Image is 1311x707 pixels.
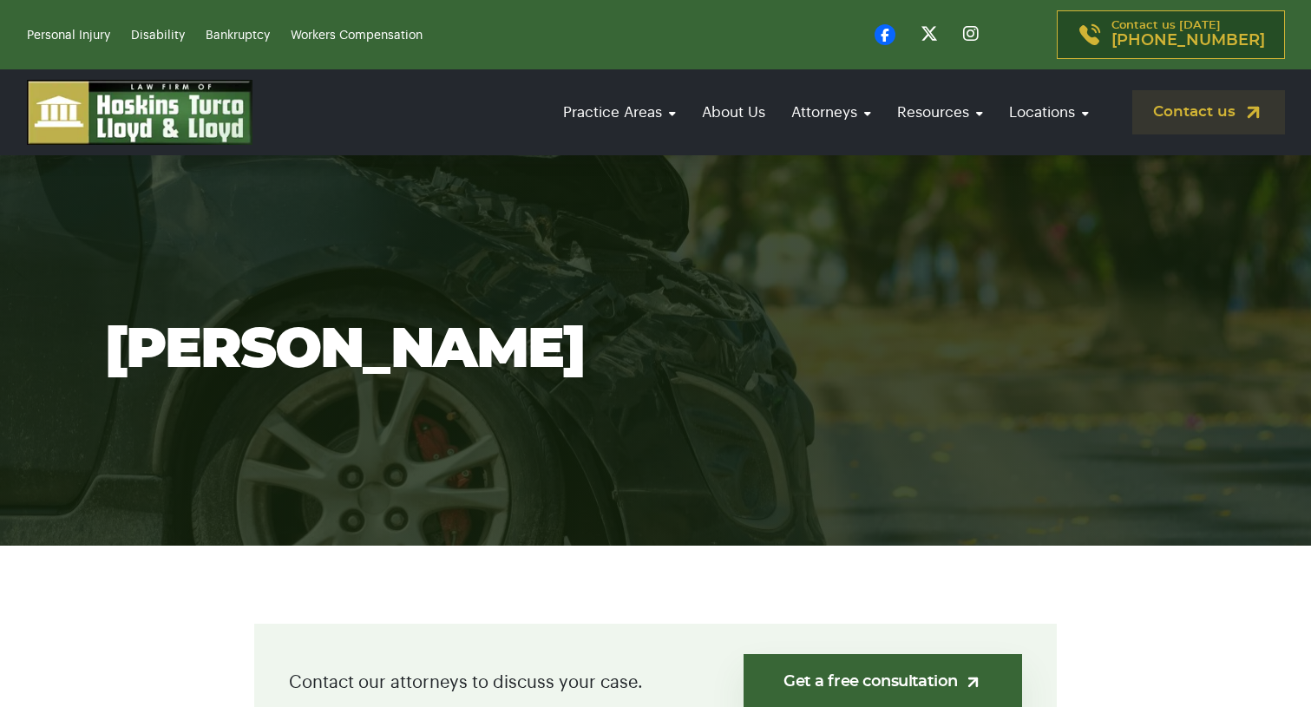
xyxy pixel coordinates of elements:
span: [PHONE_NUMBER] [1111,32,1265,49]
h1: [PERSON_NAME] [105,320,1207,381]
a: Practice Areas [554,88,685,137]
img: logo [27,80,252,145]
a: Locations [1000,88,1098,137]
a: Attorneys [783,88,880,137]
a: Resources [888,88,992,137]
a: Bankruptcy [206,29,270,42]
a: About Us [693,88,774,137]
a: Personal Injury [27,29,110,42]
a: Contact us [1132,90,1285,134]
a: Disability [131,29,185,42]
a: Workers Compensation [291,29,423,42]
img: arrow-up-right-light.svg [964,673,982,691]
a: Contact us [DATE][PHONE_NUMBER] [1057,10,1285,59]
p: Contact us [DATE] [1111,20,1265,49]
